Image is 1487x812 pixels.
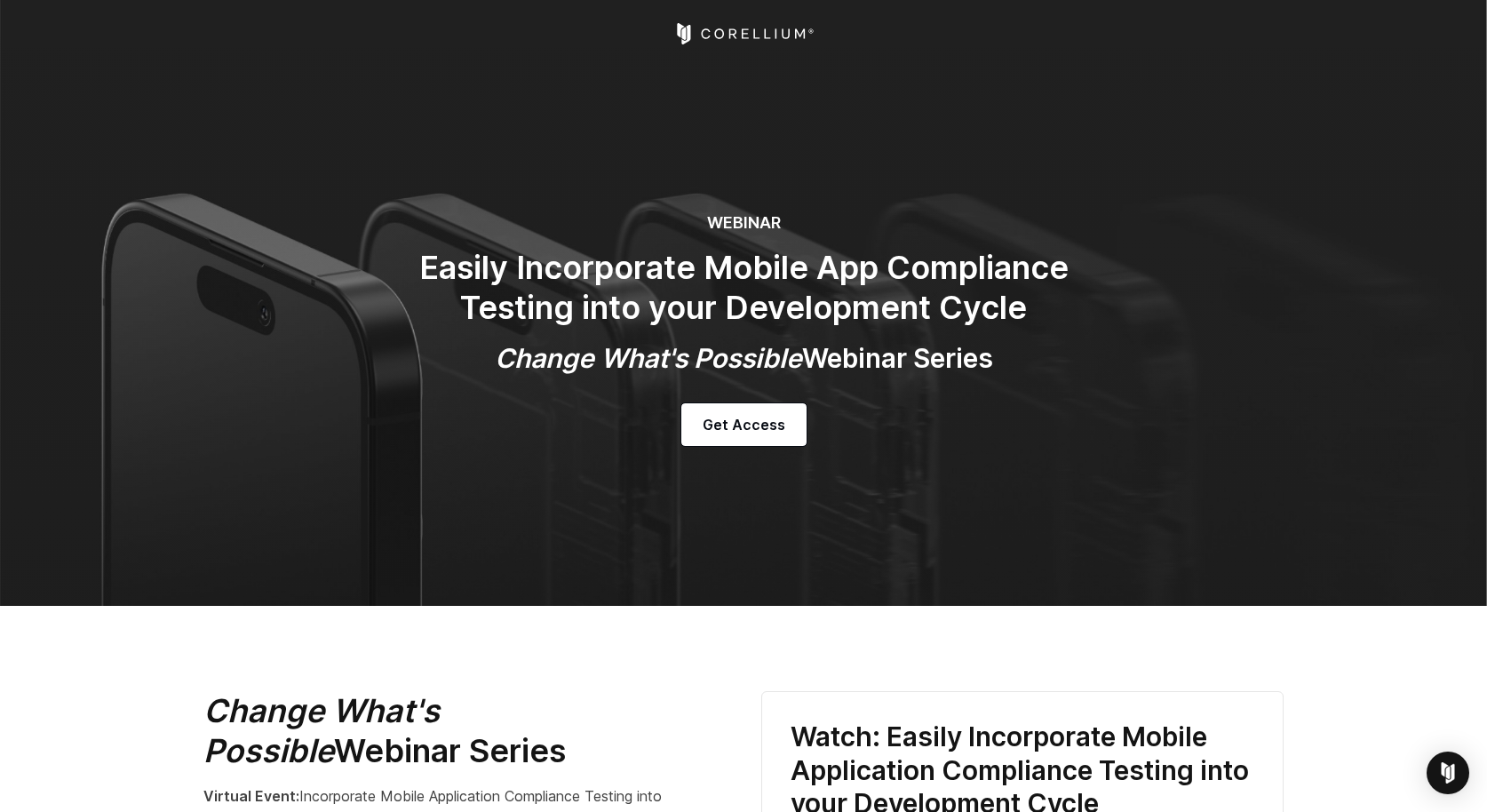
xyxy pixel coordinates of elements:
em: Change What's Possible [203,691,440,770]
h6: WEBINAR [388,213,1099,234]
span: Get Access [703,414,785,435]
strong: Virtual Event: [203,787,299,805]
h3: Webinar Series [388,342,1099,376]
h2: Easily Incorporate Mobile App Compliance Testing into your Development Cycle [388,248,1099,328]
div: Open Intercom Messenger [1427,752,1469,794]
em: Change What's Possible [495,342,802,374]
h2: Webinar Series [203,691,683,771]
a: Corellium Home [673,23,815,44]
a: Get Access [681,403,807,446]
